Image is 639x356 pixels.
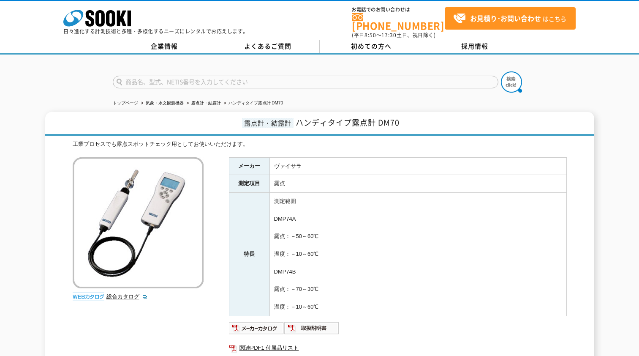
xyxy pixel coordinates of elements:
[364,31,376,39] span: 8:50
[73,157,204,288] img: ハンディタイプ露点計 DM70
[320,40,423,53] a: 初めての方へ
[284,327,340,333] a: 取扱説明書
[501,71,522,93] img: btn_search.png
[296,117,400,128] span: ハンディタイプ露点計 DM70
[445,7,576,30] a: お見積り･お問い合わせはこちら
[269,157,566,175] td: ヴァイサラ
[146,101,184,105] a: 気象・水文観測機器
[229,175,269,193] th: 測定項目
[113,40,216,53] a: 企業情報
[453,12,566,25] span: はこちら
[352,7,445,12] span: お電話でのお問い合わせは
[229,157,269,175] th: メーカー
[381,31,397,39] span: 17:30
[284,321,340,335] img: 取扱説明書
[113,76,498,88] input: 商品名、型式、NETIS番号を入力してください
[73,293,104,301] img: webカタログ
[191,101,221,105] a: 露点計・結露計
[216,40,320,53] a: よくあるご質問
[63,29,248,34] p: 日々進化する計測技術と多種・多様化するニーズにレンタルでお応えします。
[269,193,566,316] td: 測定範囲 DMP74A 露点：－50～60℃ 温度：－10～60℃ DMP74B 露点：－70～30℃ 温度：－10～60℃
[229,342,567,353] a: 関連PDF1 付属品リスト
[106,293,148,300] a: 総合カタログ
[229,321,284,335] img: メーカーカタログ
[352,13,445,30] a: [PHONE_NUMBER]
[423,40,527,53] a: 採用情報
[222,99,283,108] li: ハンディタイプ露点計 DM70
[269,175,566,193] td: 露点
[229,327,284,333] a: メーカーカタログ
[242,118,294,128] span: 露点計・結露計
[113,101,138,105] a: トップページ
[351,41,392,51] span: 初めての方へ
[229,193,269,316] th: 特長
[73,140,567,149] div: 工業プロセスでも露点スポットチェック用としてお使いいただけます。
[470,13,541,23] strong: お見積り･お問い合わせ
[352,31,435,39] span: (平日 ～ 土日、祝日除く)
